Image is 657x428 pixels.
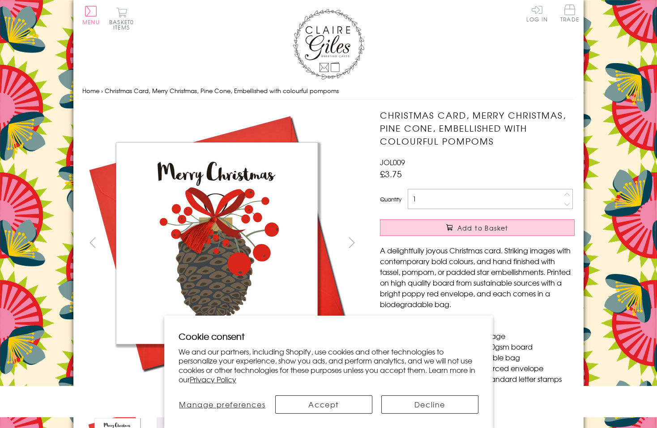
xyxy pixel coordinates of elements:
button: next [342,232,362,253]
h2: Cookie consent [179,330,478,342]
a: Privacy Policy [190,374,236,385]
label: Quantity [380,195,401,203]
a: Log In [526,4,548,22]
button: Menu [82,6,100,25]
img: Christmas Card, Merry Christmas, Pine Cone, Embellished with colourful pompoms [82,109,351,377]
nav: breadcrumbs [82,82,575,100]
span: Add to Basket [457,223,508,232]
span: 0 items [113,18,134,31]
p: A delightfully joyous Christmas card. Striking images with contemporary bold colours, and hand fi... [380,245,575,309]
span: Trade [560,4,579,22]
span: Christmas Card, Merry Christmas, Pine Cone, Embellished with colourful pompoms [105,86,339,95]
button: Accept [275,395,372,414]
button: Basket0 items [109,7,134,30]
span: Menu [82,18,100,26]
h1: Christmas Card, Merry Christmas, Pine Cone, Embellished with colourful pompoms [380,109,575,147]
p: We and our partners, including Shopify, use cookies and other technologies to personalize your ex... [179,347,478,384]
img: Christmas Card, Merry Christmas, Pine Cone, Embellished with colourful pompoms [362,109,631,377]
button: prev [82,232,102,253]
span: JOL009 [380,157,405,167]
button: Manage preferences [179,395,266,414]
img: Claire Giles Greetings Cards [293,9,364,80]
span: £3.75 [380,167,402,180]
button: Add to Basket [380,219,575,236]
a: Trade [560,4,579,24]
a: Home [82,86,99,95]
span: › [101,86,103,95]
button: Decline [381,395,478,414]
span: Manage preferences [179,399,265,410]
